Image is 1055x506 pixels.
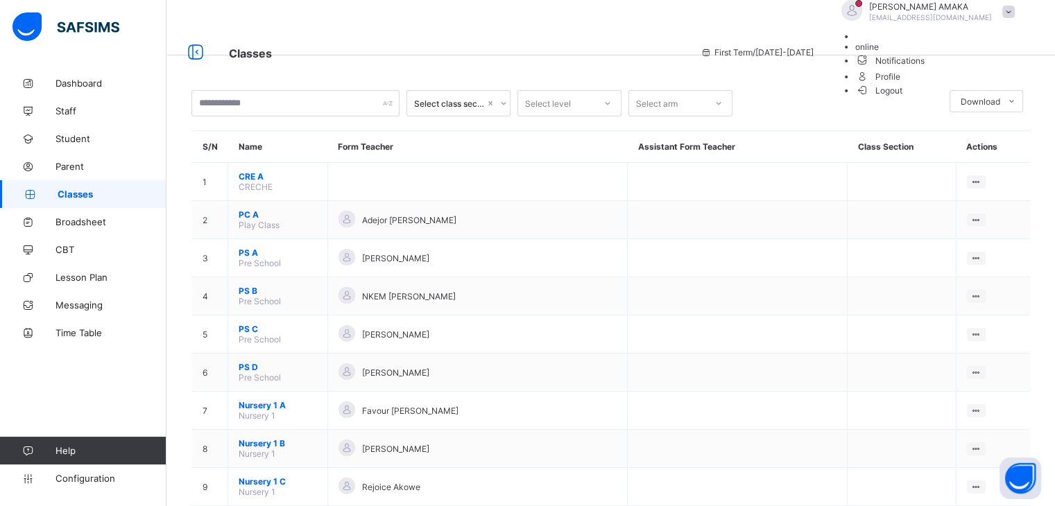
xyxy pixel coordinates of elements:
span: PS D [239,362,317,372]
span: Logout [855,83,903,98]
td: 7 [192,392,228,430]
span: Nursery 1 [239,487,275,497]
img: safsims [12,12,119,42]
span: [EMAIL_ADDRESS][DOMAIN_NAME] [869,13,992,21]
span: Pre School [239,258,281,268]
div: Select arm [636,90,678,116]
span: Nursery 1 B [239,438,317,448]
span: Profile [855,68,1022,84]
td: 5 [192,315,228,354]
li: dropdown-list-item-buttom-7 [855,84,1022,96]
span: Nursery 1 C [239,476,317,487]
th: Class Section [848,131,956,163]
span: Classes [58,189,166,200]
th: Actions [956,131,1030,163]
span: Pre School [239,296,281,306]
button: Open asap [1000,457,1041,499]
span: PS C [239,324,317,334]
span: Configuration [55,473,166,484]
li: dropdown-list-item-text-3 [855,52,1022,68]
td: 2 [192,201,228,239]
span: Messaging [55,299,166,311]
span: NKEM [PERSON_NAME] [362,291,456,302]
span: CRE A [239,171,317,182]
span: Time Table [55,327,166,338]
span: Dashboard [55,78,166,89]
span: Pre School [239,334,281,344]
span: Favour [PERSON_NAME] [362,405,458,416]
li: dropdown-list-item-text-4 [855,68,1022,84]
span: CBT [55,244,166,255]
td: 3 [192,239,228,277]
div: Select level [525,90,571,116]
span: PS A [239,247,317,258]
span: Nursery 1 [239,448,275,459]
span: Play Class [239,220,280,230]
span: PS B [239,286,317,296]
span: [PERSON_NAME] [362,367,429,378]
span: online [855,42,879,52]
span: Classes [229,46,272,60]
span: Rejoice Akowe [362,482,420,492]
th: S/N [192,131,228,163]
td: 9 [192,468,228,506]
span: CRECHE [239,182,273,192]
td: 6 [192,354,228,392]
th: Assistant Form Teacher [628,131,848,163]
span: [PERSON_NAME] [362,329,429,340]
span: Adejor [PERSON_NAME] [362,215,456,225]
span: Parent [55,161,166,172]
td: 4 [192,277,228,315]
li: dropdown-list-item-null-2 [855,42,1022,52]
li: dropdown-list-item-null-0 [855,31,1022,42]
span: [PERSON_NAME] AMAKA [869,1,992,12]
span: session/term information [701,47,814,58]
span: Staff [55,105,166,116]
span: PC A [239,209,317,220]
th: Name [228,131,328,163]
th: Form Teacher [327,131,627,163]
td: 1 [192,163,228,201]
span: Pre School [239,372,281,383]
span: Student [55,133,166,144]
span: Help [55,445,166,456]
span: Lesson Plan [55,272,166,283]
span: [PERSON_NAME] [362,444,429,454]
td: 8 [192,430,228,468]
span: Nursery 1 A [239,400,317,410]
span: Broadsheet [55,216,166,227]
span: [PERSON_NAME] [362,253,429,263]
span: Nursery 1 [239,410,275,421]
div: Select class section [414,98,485,109]
span: Notifications [855,52,1022,68]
